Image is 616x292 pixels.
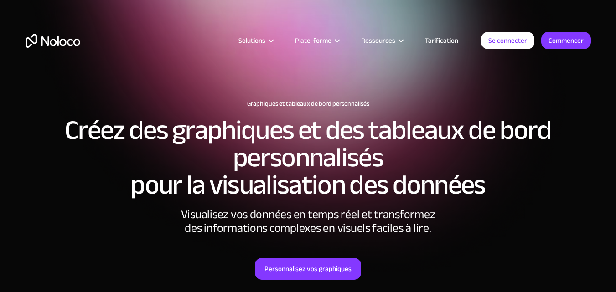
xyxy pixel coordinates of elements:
a: Se connecter [481,32,534,49]
font: Ressources [361,34,395,47]
font: Solutions [238,34,265,47]
font: Plate-forme [295,34,331,47]
font: Créez des graphiques et des tableaux de bord personnalisés [65,105,551,183]
a: Personnalisez vos graphiques [255,258,361,280]
a: Tarification [414,35,470,46]
font: des informations complexes en visuels faciles à lire. [185,217,431,239]
font: Visualisez vos données en temps réel et transformez [181,203,435,225]
a: maison [26,34,80,48]
font: Se connecter [488,34,527,47]
font: Personnalisez vos graphiques [264,262,352,275]
a: Commencer [541,32,591,49]
div: Solutions [227,35,284,46]
font: Tarification [425,34,458,47]
div: Ressources [350,35,414,46]
font: Commencer [549,34,584,47]
font: pour la visualisation des données [130,159,486,210]
font: Graphiques et tableaux de bord personnalisés [247,97,369,110]
div: Plate-forme [284,35,350,46]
